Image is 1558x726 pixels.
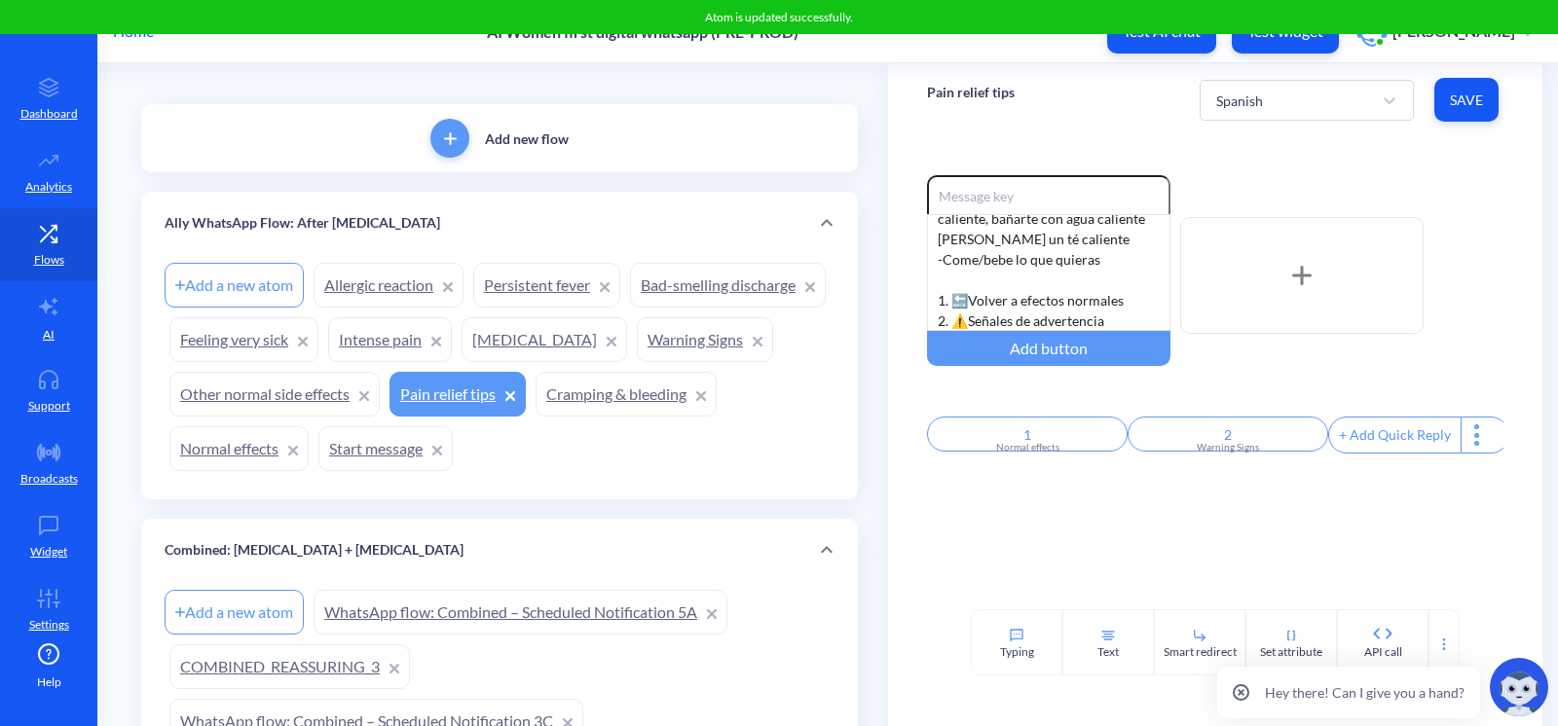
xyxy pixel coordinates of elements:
[169,644,410,689] a: COMBINED_REASSURING_3
[1329,417,1461,453] div: + Add Quick Reply
[1490,658,1548,716] img: copilot-icon.svg
[1260,643,1322,661] div: Set attribute
[1128,417,1328,452] input: Reply title
[927,214,1170,331] div: - Toma 3–4 pastillas de ibuprofeno (200mg cada uno) cada 6–8hr - También puedes usar una compresa...
[37,673,61,691] span: Help
[1097,643,1119,661] div: Text
[1000,643,1034,661] div: Typing
[169,372,380,417] a: Other normal side effects
[28,397,70,415] p: Support
[705,10,853,24] span: Atom is updated successfully.
[927,175,1170,214] input: Message key
[165,540,464,561] p: Combined: [MEDICAL_DATA] + [MEDICAL_DATA]
[165,213,440,234] p: Ally WhatsApp Flow: After [MEDICAL_DATA]
[1265,682,1465,703] p: Hey there! Can I give you a hand?
[462,317,627,362] a: [MEDICAL_DATA]
[1216,90,1263,110] div: Spanish
[165,263,304,308] div: Add a new atom
[430,119,469,158] button: add
[1164,643,1237,661] div: Smart redirect
[1139,440,1317,454] div: Warning Signs
[25,178,72,196] p: Analytics
[927,331,1170,366] div: Add button
[328,317,452,362] a: Intense pain
[314,590,727,635] a: WhatsApp flow: Combined – Scheduled Notification 5A
[165,590,304,635] div: Add a new atom
[536,372,717,417] a: Cramping & bleeding
[30,543,67,561] p: Widget
[43,326,55,344] p: AI
[927,83,1015,102] p: Pain relief tips
[141,192,858,254] div: Ally WhatsApp Flow: After [MEDICAL_DATA]
[1434,78,1499,122] button: Save
[1364,643,1402,661] div: API call
[630,263,826,308] a: Bad-smelling discharge
[169,426,309,471] a: Normal effects
[20,470,78,488] p: Broadcasts
[314,263,464,308] a: Allergic reaction
[318,426,453,471] a: Start message
[389,372,526,417] a: Pain relief tips
[34,251,64,269] p: Flows
[637,317,773,362] a: Warning Signs
[20,105,78,123] p: Dashboard
[141,519,858,581] div: Combined: [MEDICAL_DATA] + [MEDICAL_DATA]
[29,616,69,634] p: Settings
[473,263,620,308] a: Persistent fever
[169,317,318,362] a: Feeling very sick
[1450,91,1483,110] span: Save
[939,440,1116,454] div: Normal effects
[927,417,1128,452] input: Reply title
[485,128,569,149] p: Add new flow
